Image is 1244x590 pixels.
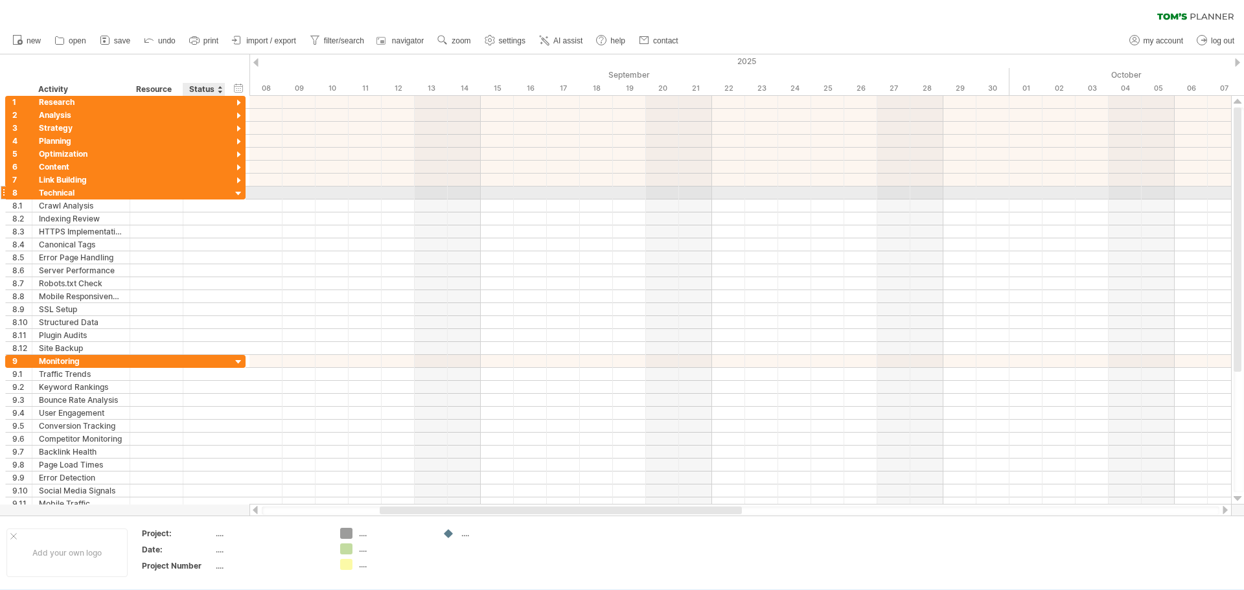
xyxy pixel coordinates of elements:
div: Project Number [142,560,213,571]
div: 9.1 [12,368,32,380]
div: Planning [39,135,123,147]
div: 8.2 [12,212,32,225]
div: 9.11 [12,497,32,510]
div: Crawl Analysis [39,199,123,212]
div: 8.6 [12,264,32,277]
div: Sunday, 28 September 2025 [910,82,943,95]
span: print [203,36,218,45]
div: Monday, 29 September 2025 [943,82,976,95]
div: 2 [12,109,32,121]
div: 5 [12,148,32,160]
span: log out [1211,36,1234,45]
div: Friday, 3 October 2025 [1076,82,1109,95]
div: 8.7 [12,277,32,289]
div: Plugin Audits [39,329,123,341]
a: print [186,32,222,49]
div: Thursday, 11 September 2025 [349,82,382,95]
div: Server Performance [39,264,123,277]
a: open [51,32,90,49]
div: Monitoring [39,355,123,367]
div: 8.4 [12,238,32,251]
div: Wednesday, 24 September 2025 [778,82,811,95]
div: 9.4 [12,407,32,419]
a: new [9,32,45,49]
div: Research [39,96,123,108]
div: 9.9 [12,471,32,484]
div: 9.8 [12,459,32,471]
span: my account [1144,36,1183,45]
div: Optimization [39,148,123,160]
div: Add your own logo [6,528,128,577]
a: navigator [374,32,428,49]
div: 8.3 [12,225,32,238]
a: undo [141,32,179,49]
span: zoom [452,36,470,45]
div: Tuesday, 16 September 2025 [514,82,547,95]
div: Page Load Times [39,459,123,471]
a: filter/search [306,32,368,49]
div: Tuesday, 30 September 2025 [976,82,1009,95]
a: my account [1126,32,1187,49]
div: 3 [12,122,32,134]
div: 9 [12,355,32,367]
div: Backlink Health [39,446,123,458]
div: Robots.txt Check [39,277,123,289]
span: undo [158,36,176,45]
div: Structured Data [39,316,123,328]
div: Strategy [39,122,123,134]
div: User Engagement [39,407,123,419]
div: Social Media Signals [39,484,123,497]
a: import / export [229,32,300,49]
div: Error Detection [39,471,123,484]
span: save [114,36,130,45]
div: Mobile Responsiveness [39,290,123,302]
div: Sunday, 21 September 2025 [679,82,712,95]
div: 9.5 [12,420,32,432]
div: Link Building [39,174,123,186]
div: .... [359,559,430,570]
div: 9.7 [12,446,32,458]
div: 8.9 [12,303,32,315]
div: Friday, 12 September 2025 [382,82,415,95]
div: 8.5 [12,251,32,264]
div: 8.12 [12,342,32,354]
div: 9.10 [12,484,32,497]
div: .... [216,528,325,539]
span: AI assist [553,36,582,45]
div: 7 [12,174,32,186]
div: Thursday, 25 September 2025 [811,82,844,95]
div: Date: [142,544,213,555]
div: Technical [39,187,123,199]
span: open [69,36,86,45]
div: Monday, 22 September 2025 [712,82,745,95]
div: Monday, 6 October 2025 [1175,82,1208,95]
div: 4 [12,135,32,147]
div: 8.1 [12,199,32,212]
div: Tuesday, 23 September 2025 [745,82,778,95]
div: Conversion Tracking [39,420,123,432]
div: 8.11 [12,329,32,341]
div: Traffic Trends [39,368,123,380]
div: 8 [12,187,32,199]
span: navigator [392,36,424,45]
div: HTTPS Implementation [39,225,123,238]
div: September 2025 [18,68,1009,82]
div: Wednesday, 1 October 2025 [1009,82,1042,95]
div: Keyword Rankings [39,381,123,393]
div: Tuesday, 7 October 2025 [1208,82,1241,95]
span: import / export [246,36,296,45]
a: log out [1193,32,1238,49]
div: Competitor Monitoring [39,433,123,445]
span: filter/search [324,36,364,45]
div: Monday, 15 September 2025 [481,82,514,95]
div: Sunday, 14 September 2025 [448,82,481,95]
span: new [27,36,41,45]
div: Saturday, 27 September 2025 [877,82,910,95]
div: Wednesday, 10 September 2025 [316,82,349,95]
a: zoom [434,32,474,49]
div: SSL Setup [39,303,123,315]
span: contact [653,36,678,45]
div: Thursday, 2 October 2025 [1042,82,1076,95]
div: Friday, 26 September 2025 [844,82,877,95]
div: Project: [142,528,213,539]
